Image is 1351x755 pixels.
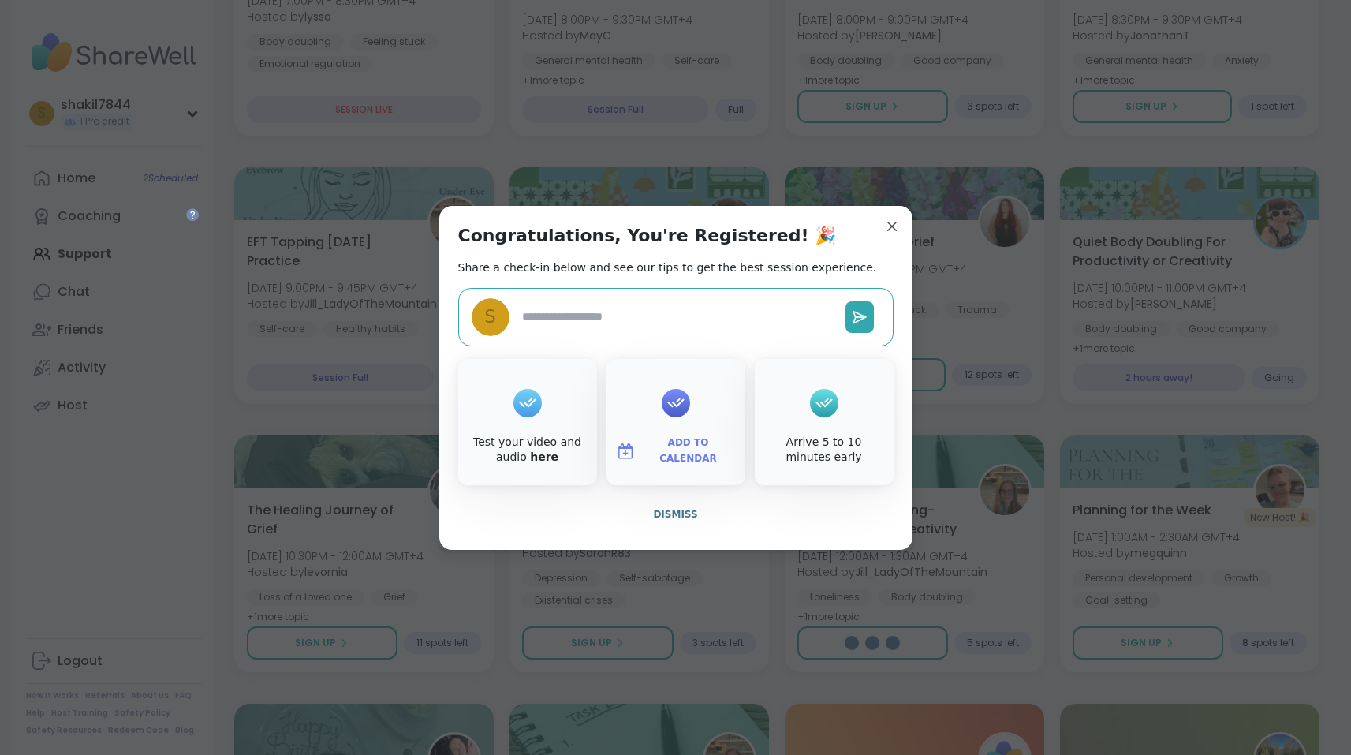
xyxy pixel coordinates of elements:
iframe: Spotlight [186,208,199,221]
img: ShareWell Logomark [616,442,635,461]
div: Arrive 5 to 10 minutes early [758,435,890,465]
button: Dismiss [458,498,894,531]
button: Add to Calendar [610,435,742,468]
span: s [484,303,496,331]
a: here [530,450,558,463]
span: Dismiss [653,509,697,520]
h1: Congratulations, You're Registered! 🎉 [458,225,837,247]
span: Add to Calendar [641,435,736,466]
div: Test your video and audio [461,435,594,465]
h2: Share a check-in below and see our tips to get the best session experience. [458,260,877,275]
